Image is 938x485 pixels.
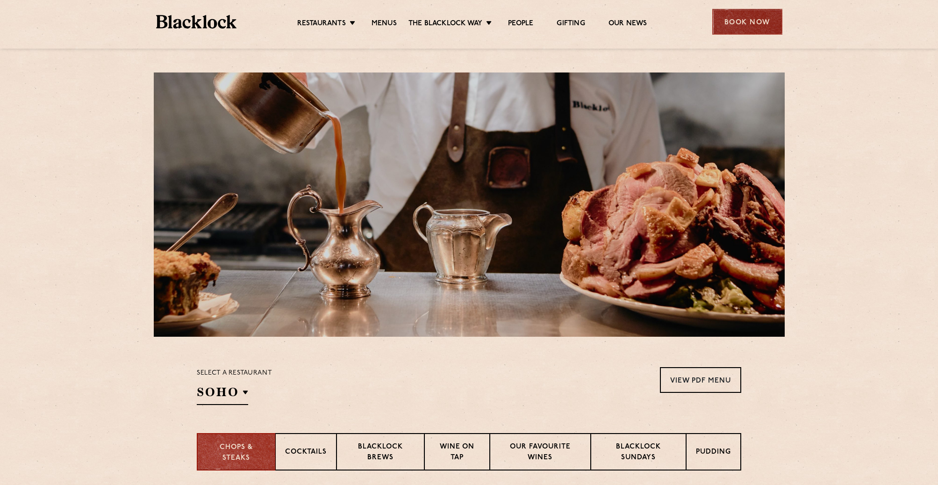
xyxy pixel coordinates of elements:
p: Our favourite wines [500,442,580,464]
a: Gifting [557,19,585,29]
img: BL_Textured_Logo-footer-cropped.svg [156,15,237,29]
a: Restaurants [297,19,346,29]
p: Blacklock Sundays [601,442,676,464]
p: Select a restaurant [197,367,272,379]
a: Our News [609,19,647,29]
div: Book Now [712,9,782,35]
a: The Blacklock Way [408,19,482,29]
p: Chops & Steaks [207,442,265,463]
p: Cocktails [285,447,327,459]
p: Pudding [696,447,731,459]
a: Menus [372,19,397,29]
p: Wine on Tap [434,442,480,464]
p: Blacklock Brews [346,442,415,464]
a: People [508,19,533,29]
h2: SOHO [197,384,248,405]
a: View PDF Menu [660,367,741,393]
